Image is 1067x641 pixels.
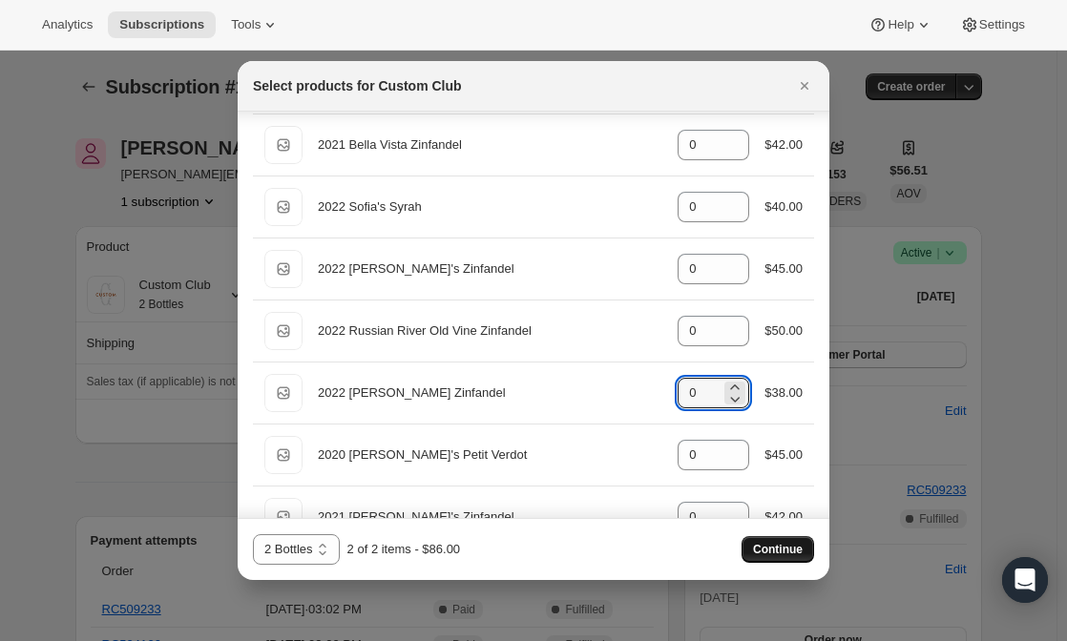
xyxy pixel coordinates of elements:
[318,197,662,217] div: 2022 Sofia's Syrah
[119,17,204,32] span: Subscriptions
[888,17,913,32] span: Help
[108,11,216,38] button: Subscriptions
[753,542,803,557] span: Continue
[1002,557,1048,603] div: Open Intercom Messenger
[318,445,662,465] div: 2020 [PERSON_NAME]'s Petit Verdot
[764,445,803,465] div: $45.00
[318,321,662,341] div: 2022 Russian River Old Vine Zinfandel
[979,17,1025,32] span: Settings
[231,17,261,32] span: Tools
[42,17,93,32] span: Analytics
[318,259,662,279] div: 2022 [PERSON_NAME]'s Zinfandel
[791,72,818,99] button: Close
[764,259,803,279] div: $45.00
[857,11,944,38] button: Help
[253,76,462,95] h2: Select products for Custom Club
[764,383,803,403] div: $38.00
[764,135,803,155] div: $42.00
[220,11,291,38] button: Tools
[31,11,104,38] button: Analytics
[318,135,662,155] div: 2021 Bella Vista Zinfandel
[764,321,803,341] div: $50.00
[318,383,662,403] div: 2022 [PERSON_NAME] Zinfandel
[764,197,803,217] div: $40.00
[742,536,814,563] button: Continue
[318,507,662,527] div: 2021 [PERSON_NAME]'s Zinfandel
[347,540,461,559] div: 2 of 2 items - $86.00
[949,11,1036,38] button: Settings
[764,507,803,527] div: $42.00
